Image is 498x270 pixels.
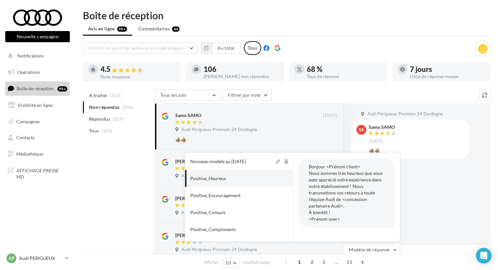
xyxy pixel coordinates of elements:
[4,131,71,144] a: Contacts
[16,151,43,157] span: Médiathèque
[57,86,67,92] div: 99+
[16,118,40,124] span: Campagnes
[307,74,382,79] div: Taux de réponse
[4,147,71,161] a: Médiathèque
[343,244,400,255] button: Modèle de réponse
[185,187,274,204] button: Positive_Encouragement
[359,127,364,133] span: SS
[369,125,397,129] div: Samo SAMO
[101,128,113,133] span: (333)
[181,173,257,179] span: Audi Périgueux Premium 24 Dordogne
[190,175,226,182] div: Positive_Heureux
[222,90,272,101] button: Filtrer par note
[201,42,240,54] button: Au total
[5,31,70,42] button: Nouvelle campagne
[83,10,490,20] div: Boîte de réception
[172,26,179,32] div: 44
[212,42,240,54] button: Au total
[17,53,44,59] span: Notifications
[181,247,257,253] span: Audi Périgueux Premium 24 Dordogne
[410,66,485,73] div: 7 jours
[190,226,236,233] div: Positive_Compliments
[4,65,71,79] a: Opérations
[190,192,241,199] div: Positive_Encouragement
[307,257,317,267] span: 2
[185,153,274,170] button: Nouveau modèle au [DATE]
[226,260,231,265] span: 10
[181,127,257,133] span: Audi Périgueux Premium 24 Dordogne
[323,113,337,119] span: [DATE]
[18,102,53,108] span: Visibilité en ligne
[185,204,274,221] button: Positive_Conquis
[113,116,124,122] span: (227)
[367,111,443,117] span: Audi Périgueux Premium 24 Dordogne
[89,116,110,122] span: Répondus
[17,86,54,91] span: Boîte de réception
[309,164,382,222] span: Bonjour <Prénom client> Nous sommes très heureux que vous ayez apprécié votre expérience dans not...
[4,163,71,183] a: AFFICHAGE PRESSE MD
[19,255,62,262] p: Audi PERIGUEUX
[101,75,176,79] div: Note moyenne
[307,66,382,73] div: 68 %
[4,49,69,63] button: Notifications
[88,45,185,51] span: Choisir un point de vente ou un code magasin
[16,135,35,140] span: Contacts
[155,90,220,101] button: Tous les avis
[4,81,71,95] a: Boîte de réception99+
[190,158,246,165] div: Nouveau modèle au [DATE]
[243,259,270,265] span: résultats/page
[16,166,67,180] span: AFFICHAGE PRESSE MD
[204,74,279,79] div: [PERSON_NAME] non répondus
[204,66,279,73] div: 106
[83,42,197,54] button: Choisir un point de vente ou un code magasin
[175,136,295,143] div: 👍🏽👍🏽
[17,69,40,75] span: Opérations
[331,257,342,267] span: ...
[410,74,485,79] div: Délai de réponse moyen
[175,158,212,165] div: [PERSON_NAME]
[110,93,121,98] span: (110)
[344,257,355,267] span: 11
[89,127,99,134] span: Tous
[476,248,491,263] div: Open Intercom Messenger
[181,210,257,216] span: Audi Périgueux Premium 24 Dordogne
[8,255,15,262] span: AP
[175,232,212,239] div: [PERSON_NAME]
[204,259,219,265] span: Afficher
[369,147,464,154] div: 👍🏽👍🏽
[190,209,226,216] div: Positive_Conquis
[223,258,239,267] button: 10
[5,252,70,264] a: AP Audi PERIGUEUX
[4,115,71,128] a: Campagnes
[319,257,329,267] span: 3
[369,139,383,144] span: [DATE]
[101,66,176,73] div: 4.5
[160,92,187,98] span: Tous les avis
[185,170,274,187] button: Positive_Heureux
[138,25,170,32] span: Commentaires
[175,112,201,119] div: Samo SAMO
[175,195,212,202] div: [PERSON_NAME]
[89,92,107,99] span: A traiter
[185,221,274,238] button: Positive_Compliments
[4,98,71,112] a: Visibilité en ligne
[244,41,261,55] div: Tous
[294,257,304,267] span: 1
